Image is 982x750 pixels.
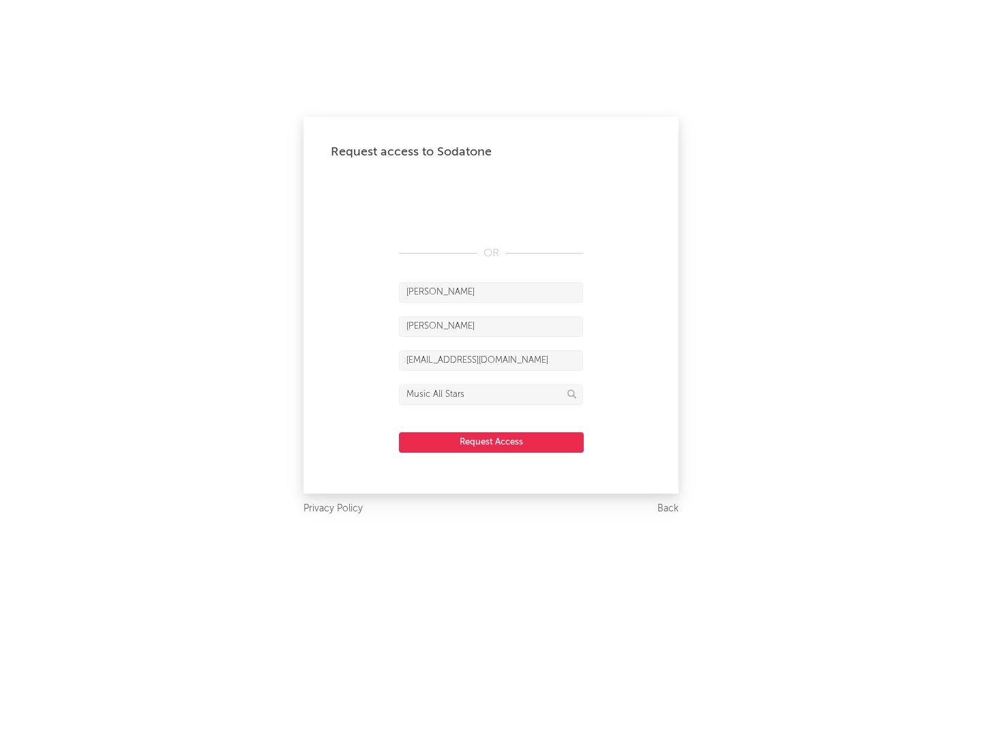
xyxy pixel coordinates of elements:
input: First Name [399,282,583,303]
a: Privacy Policy [303,500,363,517]
div: OR [399,245,583,262]
a: Back [657,500,679,517]
div: Request access to Sodatone [331,144,651,160]
input: Division [399,385,583,405]
button: Request Access [399,432,584,453]
input: Email [399,350,583,371]
input: Last Name [399,316,583,337]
